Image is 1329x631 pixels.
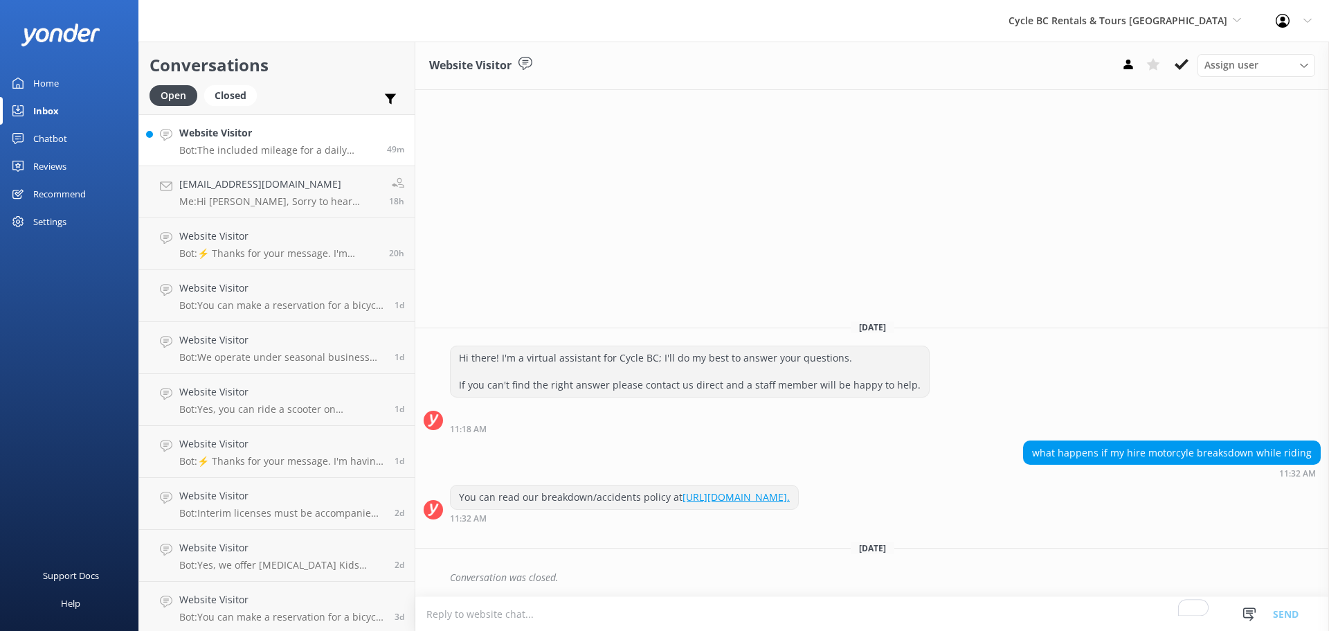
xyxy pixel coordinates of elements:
strong: 11:32 AM [450,515,487,523]
a: Closed [204,87,264,103]
div: Assign User [1197,54,1315,76]
p: Bot: Interim licenses must be accompanied with valid government-issued photo ID. If you have both... [179,507,384,519]
div: 2025-09-02T17:02:58.472 [424,566,1321,589]
a: Website VisitorBot:We operate under seasonal business hours, which vary throughout the year. For ... [139,322,415,374]
span: Aug 30 2025 08:37am (UTC -07:00) America/Tijuana [395,611,404,623]
span: Sep 01 2025 03:47pm (UTC -07:00) America/Tijuana [389,195,404,207]
a: [EMAIL_ADDRESS][DOMAIN_NAME]Me:Hi [PERSON_NAME], Sorry to hear about the side stand switch, but g... [139,166,415,218]
a: Website VisitorBot:You can make a reservation for a bicycle rental through our online booking sys... [139,270,415,322]
a: [URL][DOMAIN_NAME]. [682,490,790,504]
div: Chatbot [33,125,67,152]
a: Website VisitorBot:Yes, you can ride a scooter on [PERSON_NAME][GEOGRAPHIC_DATA]. The [PERSON_NAM... [139,374,415,426]
div: Home [33,69,59,97]
p: Bot: Yes, you can ride a scooter on [PERSON_NAME][GEOGRAPHIC_DATA]. The [PERSON_NAME] Island Day ... [179,403,384,416]
strong: 11:18 AM [450,425,487,434]
span: Sep 02 2025 09:17am (UTC -07:00) America/Tijuana [387,143,404,155]
span: Assign user [1204,57,1258,73]
h4: Website Visitor [179,592,384,607]
p: Bot: ⚡ Thanks for your message. I'm having a difficult time finding the right answer for you. Ple... [179,455,384,468]
div: Support Docs [43,562,99,589]
span: [DATE] [851,321,894,333]
span: Aug 31 2025 10:15am (UTC -07:00) America/Tijuana [395,455,404,467]
h4: Website Visitor [179,540,384,556]
h3: Website Visitor [429,57,512,75]
a: Website VisitorBot:⚡ Thanks for your message. I'm having a difficult time finding the right answe... [139,218,415,270]
h4: Website Visitor [179,384,384,400]
h4: Website Visitor [179,332,384,348]
h4: Website Visitor [179,229,379,244]
strong: 11:32 AM [1279,470,1316,478]
div: Settings [33,208,66,235]
a: Website VisitorBot:The included mileage for a daily motorcycle rental is 300 km.49m [139,114,415,166]
p: Me: Hi [PERSON_NAME], Sorry to hear about the side stand switch, but glad you managed to make it ... [179,195,379,208]
div: Inbox [33,97,59,125]
span: Aug 31 2025 05:40pm (UTC -07:00) America/Tijuana [395,351,404,363]
p: Bot: You can make a reservation for a bicycle rental through our online booking system. Just clic... [179,299,384,312]
div: Closed [204,85,257,106]
span: Sep 01 2025 01:34pm (UTC -07:00) America/Tijuana [389,247,404,259]
h4: Website Visitor [179,125,377,141]
div: Help [61,589,80,617]
div: Conversation was closed. [450,566,1321,589]
span: Aug 31 2025 07:28pm (UTC -07:00) America/Tijuana [395,299,404,311]
div: Hi there! I'm a virtual assistant for Cycle BC; I'll do my best to answer your questions. If you ... [451,346,929,397]
p: Bot: The included mileage for a daily motorcycle rental is 300 km. [179,144,377,157]
span: Aug 30 2025 08:55pm (UTC -07:00) America/Tijuana [395,507,404,519]
h4: Website Visitor [179,436,384,452]
div: what happens if my hire motorcyle breaksdown while riding [1024,441,1320,465]
span: Aug 30 2025 02:36pm (UTC -07:00) America/Tijuana [395,559,404,571]
span: Aug 31 2025 05:34pm (UTC -07:00) America/Tijuana [395,403,404,415]
p: Bot: ⚡ Thanks for your message. I'm having a difficult time finding the right answer for you. Ple... [179,247,379,260]
textarea: To enrich screen reader interactions, please activate Accessibility in Grammarly extension settings [415,597,1329,631]
span: [DATE] [851,542,894,554]
p: Bot: Yes, we offer [MEDICAL_DATA] Kids Bikes, which are built for kids who are rolling with confi... [179,559,384,571]
div: Recommend [33,180,86,208]
a: Open [150,87,204,103]
div: You can read our breakdown/accidents policy at [451,486,798,509]
img: yonder-white-logo.png [21,24,100,46]
p: Bot: We operate under seasonal business hours, which vary throughout the year. For the most up-to... [179,351,384,364]
div: Aug 28 2025 11:32am (UTC -07:00) America/Tijuana [450,513,799,523]
a: Website VisitorBot:Interim licenses must be accompanied with valid government-issued photo ID. If... [139,478,415,530]
h4: [EMAIL_ADDRESS][DOMAIN_NAME] [179,177,379,192]
div: Aug 28 2025 11:32am (UTC -07:00) America/Tijuana [1023,468,1321,478]
h2: Conversations [150,52,404,78]
h4: Website Visitor [179,281,384,296]
a: Website VisitorBot:⚡ Thanks for your message. I'm having a difficult time finding the right answe... [139,426,415,478]
span: Cycle BC Rentals & Tours [GEOGRAPHIC_DATA] [1009,14,1227,27]
h4: Website Visitor [179,488,384,504]
a: Website VisitorBot:Yes, we offer [MEDICAL_DATA] Kids Bikes, which are built for kids who are roll... [139,530,415,582]
div: Reviews [33,152,66,180]
div: Aug 28 2025 11:18am (UTC -07:00) America/Tijuana [450,424,930,434]
p: Bot: You can make a reservation for a bicycle rental through our online booking system. Just clic... [179,611,384,623]
div: Open [150,85,197,106]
